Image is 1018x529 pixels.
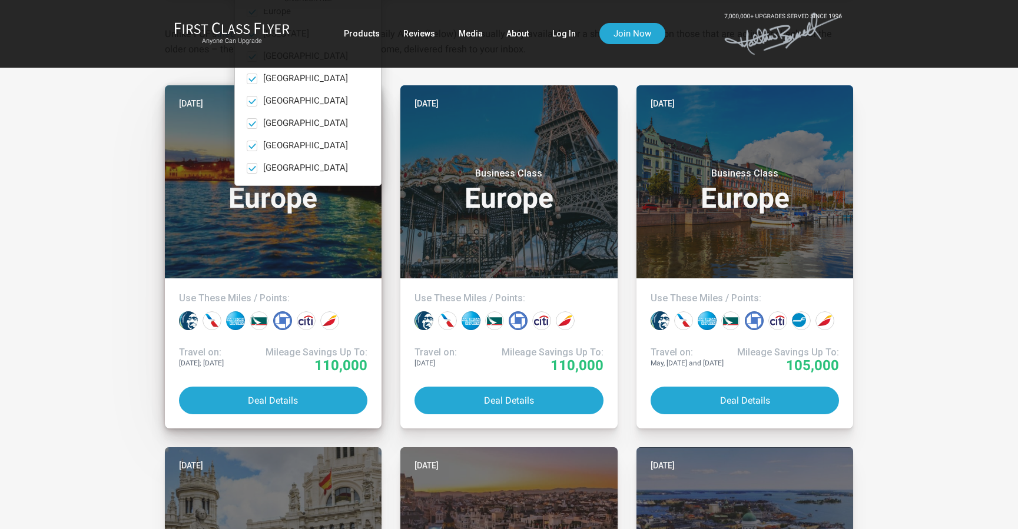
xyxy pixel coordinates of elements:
[415,311,433,330] div: Alaska miles
[721,311,740,330] div: Cathay Pacific miles
[273,311,292,330] div: Chase points
[415,168,603,212] h3: Europe
[174,22,290,34] img: First Class Flyer
[506,23,529,44] a: About
[532,311,551,330] div: Citi points
[200,168,347,179] small: Business Class
[636,85,854,428] a: [DATE]Business ClassEuropeUse These Miles / Points:Travel on:May, [DATE] and [DATE]Mileage Saving...
[179,97,203,110] time: [DATE]
[651,97,675,110] time: [DATE]
[415,459,439,472] time: [DATE]
[250,311,268,330] div: Cathay Pacific miles
[651,311,669,330] div: Alaska miles
[556,311,575,330] div: Iberia miles
[320,311,339,330] div: Iberia miles
[438,311,457,330] div: American miles
[344,23,380,44] a: Products
[698,311,717,330] div: Amex points
[599,23,665,44] a: Join Now
[671,168,818,179] small: Business Class
[403,23,435,44] a: Reviews
[179,168,368,212] h3: Europe
[509,311,528,330] div: Chase points
[435,168,582,179] small: Business Class
[651,292,840,304] h4: Use These Miles / Points:
[400,85,618,428] a: [DATE]Business ClassEuropeUse These Miles / Points:Travel on:[DATE]Mileage Savings Up To:110,000D...
[263,74,348,84] span: [GEOGRAPHIC_DATA]
[179,387,368,414] button: Deal Details
[462,311,480,330] div: Amex points
[815,311,834,330] div: Iberia miles
[165,85,382,428] a: [DATE]Business ClassEuropeUse These Miles / Points:Travel on:[DATE]; [DATE]Mileage Savings Up To:...
[203,311,221,330] div: American miles
[745,311,764,330] div: Chase points
[651,459,675,472] time: [DATE]
[459,23,483,44] a: Media
[651,387,840,414] button: Deal Details
[297,311,316,330] div: Citi points
[415,292,603,304] h4: Use These Miles / Points:
[226,311,245,330] div: Amex points
[174,22,290,45] a: First Class FlyerAnyone Can Upgrade
[415,97,439,110] time: [DATE]
[174,37,290,45] small: Anyone Can Upgrade
[263,141,348,151] span: [GEOGRAPHIC_DATA]
[263,118,348,129] span: [GEOGRAPHIC_DATA]
[179,459,203,472] time: [DATE]
[415,387,603,414] button: Deal Details
[674,311,693,330] div: American miles
[179,292,368,304] h4: Use These Miles / Points:
[651,168,840,212] h3: Europe
[792,311,811,330] div: Finnair Plus
[263,163,348,174] span: [GEOGRAPHIC_DATA]
[485,311,504,330] div: Cathay Pacific miles
[552,23,576,44] a: Log In
[768,311,787,330] div: Citi points
[263,96,348,107] span: [GEOGRAPHIC_DATA]
[179,311,198,330] div: Alaska miles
